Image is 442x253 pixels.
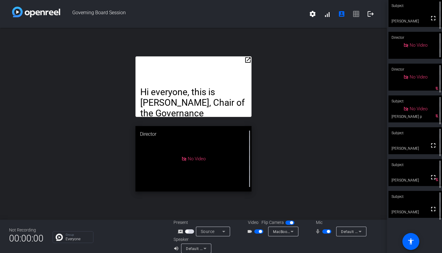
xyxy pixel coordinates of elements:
[309,10,316,18] mat-icon: settings
[273,229,333,234] span: MacBook Air Camera (0000:0001)
[410,74,427,80] span: No Video
[66,237,90,241] p: Everyone
[320,7,334,21] button: signal_cellular_alt
[315,228,322,235] mat-icon: mic_none
[186,246,258,251] span: Default - MacBook Air Speakers (Built-in)
[174,236,210,243] div: Speaker
[9,231,44,246] span: 00:00:00
[430,142,437,149] mat-icon: fullscreen
[388,64,442,75] div: Director
[341,229,418,234] span: Default - MacBook Air Microphone (Built-in)
[174,245,181,252] mat-icon: volume_up
[174,219,234,226] div: Present
[410,106,427,112] span: No Video
[310,219,370,226] div: Mic
[388,32,442,43] div: Director
[338,10,345,18] mat-icon: account_box
[430,15,437,22] mat-icon: fullscreen
[430,174,437,181] mat-icon: fullscreen
[262,219,284,226] span: Flip Camera
[247,228,254,235] mat-icon: videocam_outline
[410,42,427,48] span: No Video
[178,228,185,235] mat-icon: screen_share_outline
[244,56,252,64] mat-icon: open_in_new
[367,10,374,18] mat-icon: logout
[188,156,206,161] span: No Video
[430,205,437,213] mat-icon: fullscreen
[135,126,252,142] div: Director
[60,7,305,21] span: Governing Board Session
[388,191,442,202] div: Subject
[201,229,215,234] span: Source
[12,7,60,17] img: white-gradient.svg
[407,238,414,245] mat-icon: accessibility
[248,219,258,226] span: Video
[56,234,63,241] img: Chat Icon
[388,127,442,139] div: Subject
[388,159,442,171] div: Subject
[388,95,442,107] div: Subject
[66,233,90,236] p: Group
[9,227,44,233] div: Not Recording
